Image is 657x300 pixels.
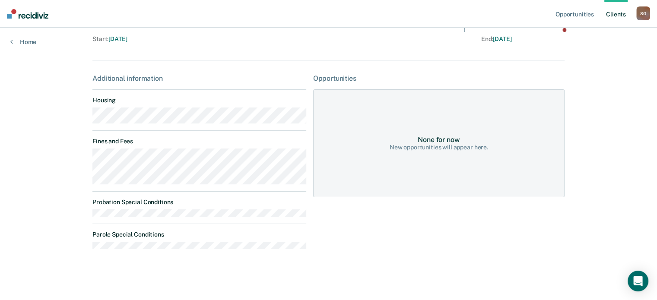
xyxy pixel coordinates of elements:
[92,138,306,145] dt: Fines and Fees
[636,6,650,20] button: SG
[418,136,460,144] div: None for now
[636,6,650,20] div: S G
[92,35,302,43] div: Start :
[92,231,306,238] dt: Parole Special Conditions
[108,35,127,42] span: [DATE]
[10,38,36,46] a: Home
[313,74,565,82] div: Opportunities
[92,97,306,104] dt: Housing
[92,199,306,206] dt: Probation Special Conditions
[493,35,511,42] span: [DATE]
[92,74,306,82] div: Additional information
[390,144,488,151] div: New opportunities will appear here.
[7,9,48,19] img: Recidiviz
[306,35,511,43] div: End :
[628,271,648,291] div: Open Intercom Messenger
